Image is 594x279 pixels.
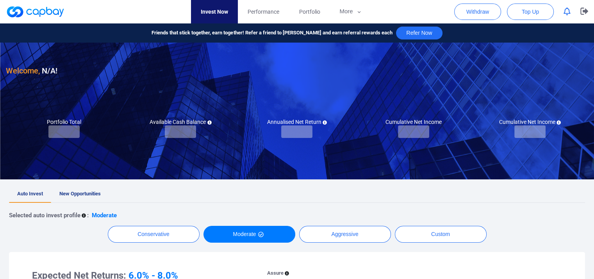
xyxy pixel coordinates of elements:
[522,8,539,16] span: Top Up
[507,4,554,20] button: Top Up
[267,118,327,125] h5: Annualised Net Return
[6,64,57,77] h3: N/A !
[299,226,391,243] button: Aggressive
[267,269,284,277] p: Assure
[59,191,101,197] span: New Opportunities
[87,211,89,220] p: :
[108,226,200,243] button: Conservative
[203,226,295,243] button: Moderate
[396,27,442,39] button: Refer Now
[395,226,487,243] button: Custom
[152,29,392,37] span: Friends that stick together, earn together! Refer a friend to [PERSON_NAME] and earn referral rew...
[499,118,561,125] h5: Cumulative Net Income
[385,118,442,125] h5: Cumulative Net Income
[47,118,81,125] h5: Portfolio Total
[299,7,320,16] span: Portfolio
[92,211,117,220] p: Moderate
[17,191,43,197] span: Auto Invest
[150,118,212,125] h5: Available Cash Balance
[9,211,80,220] p: Selected auto invest profile
[6,66,40,75] span: Welcome,
[454,4,501,20] button: Withdraw
[248,7,279,16] span: Performance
